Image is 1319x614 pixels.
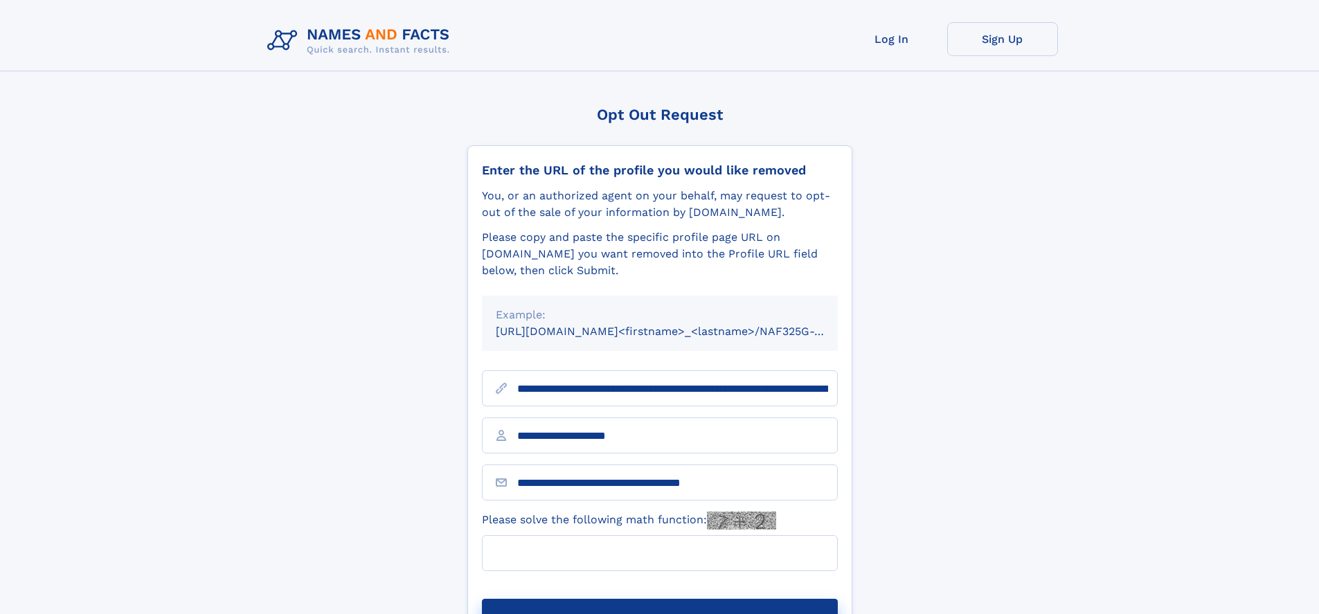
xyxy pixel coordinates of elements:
div: Example: [496,307,824,323]
a: Log In [836,22,947,56]
div: You, or an authorized agent on your behalf, may request to opt-out of the sale of your informatio... [482,188,838,221]
div: Enter the URL of the profile you would like removed [482,163,838,178]
div: Opt Out Request [467,106,852,123]
label: Please solve the following math function: [482,512,776,530]
a: Sign Up [947,22,1058,56]
div: Please copy and paste the specific profile page URL on [DOMAIN_NAME] you want removed into the Pr... [482,229,838,279]
small: [URL][DOMAIN_NAME]<firstname>_<lastname>/NAF325G-xxxxxxxx [496,325,864,338]
img: Logo Names and Facts [262,22,461,60]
